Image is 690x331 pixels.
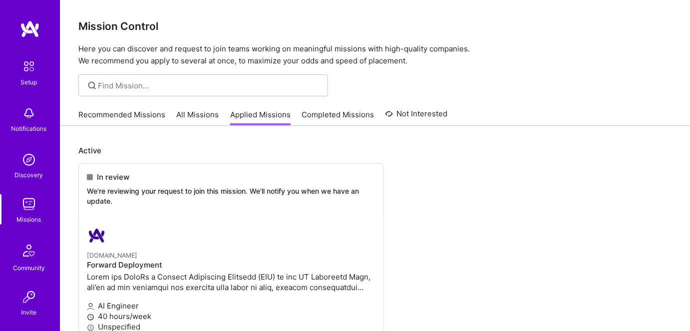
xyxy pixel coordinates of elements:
p: AI Engineer [87,301,375,311]
small: [DOMAIN_NAME] [87,252,137,259]
img: teamwork [19,194,39,214]
img: bell [19,103,39,123]
i: icon Applicant [87,303,94,311]
div: Discovery [15,170,43,180]
i: icon SearchGrey [86,80,98,91]
span: In review [97,172,129,182]
div: Community [13,263,45,273]
div: Notifications [11,123,47,134]
h4: Forward Deployment [87,261,375,270]
p: Active [78,145,672,156]
i: icon Clock [87,314,94,321]
a: Applied Missions [230,109,291,126]
img: A.Team company logo [87,226,107,246]
div: Setup [21,77,37,87]
p: Here you can discover and request to join teams working on meaningful missions with high-quality ... [78,43,672,67]
h3: Mission Control [78,20,672,32]
input: Find Mission... [98,80,321,91]
a: Completed Missions [302,109,374,126]
div: Missions [17,214,41,225]
img: Community [17,239,41,263]
a: All Missions [177,109,219,126]
img: Invite [19,287,39,307]
div: Invite [21,307,37,318]
img: logo [20,20,40,38]
a: Not Interested [385,108,448,126]
img: discovery [19,150,39,170]
img: setup [18,56,39,77]
a: Recommended Missions [78,109,165,126]
p: Lorem ips DoloRs a Consect Adipiscing Elitsedd (EIU) te inc UT Laboreetd Magn, ali’en ad min veni... [87,272,375,293]
p: We're reviewing your request to join this mission. We'll notify you when we have an update. [87,186,375,206]
p: 40 hours/week [87,311,375,322]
